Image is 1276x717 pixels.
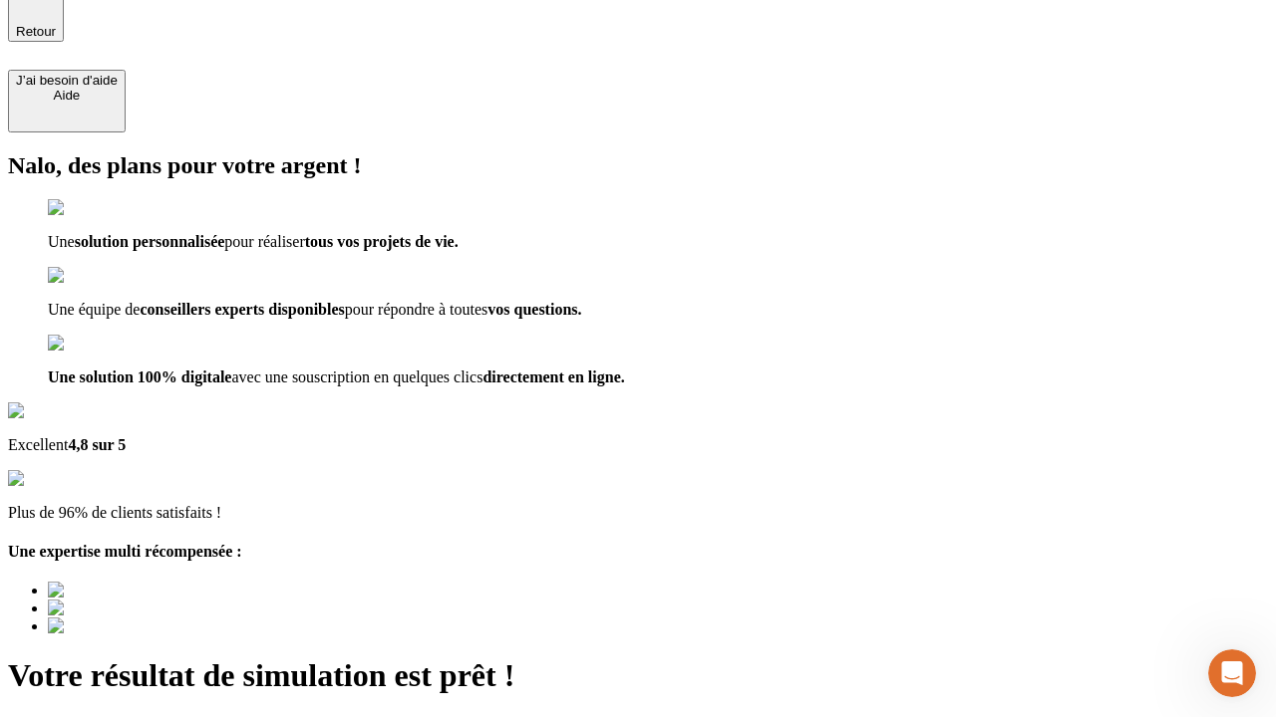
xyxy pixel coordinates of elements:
[345,301,488,318] span: pour répondre à toutes
[224,233,304,250] span: pour réaliser
[68,436,126,453] span: 4,8 sur 5
[48,233,75,250] span: Une
[482,368,624,385] span: directement en ligne.
[48,301,140,318] span: Une équipe de
[8,657,1268,694] h1: Votre résultat de simulation est prêt !
[8,436,68,453] span: Excellent
[16,88,118,103] div: Aide
[16,73,118,88] div: J’ai besoin d'aide
[305,233,459,250] span: tous vos projets de vie.
[48,617,232,635] img: Best savings advice award
[8,470,107,488] img: reviews stars
[8,152,1268,179] h2: Nalo, des plans pour votre argent !
[16,24,56,39] span: Retour
[48,199,134,217] img: checkmark
[8,543,1268,561] h4: Une expertise multi récompensée :
[8,504,1268,522] p: Plus de 96% de clients satisfaits !
[48,335,134,353] img: checkmark
[140,301,344,318] span: conseillers experts disponibles
[48,267,134,285] img: checkmark
[487,301,581,318] span: vos questions.
[8,402,124,420] img: Google Review
[231,368,482,385] span: avec une souscription en quelques clics
[8,70,126,132] button: J’ai besoin d'aideAide
[48,599,232,617] img: Best savings advice award
[1208,649,1256,697] iframe: Intercom live chat
[48,582,232,599] img: Best savings advice award
[48,368,231,385] span: Une solution 100% digitale
[75,233,225,250] span: solution personnalisée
